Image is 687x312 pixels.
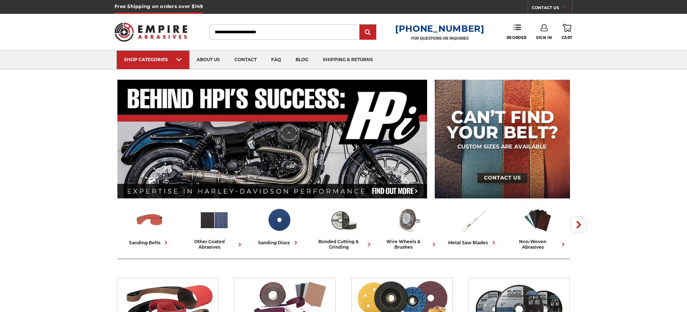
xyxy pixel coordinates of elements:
a: wire wheels & brushes [379,205,438,250]
img: Other Coated Abrasives [199,205,229,235]
div: sanding belts [129,239,170,246]
a: contact [227,51,264,69]
img: Sanding Belts [134,205,165,235]
a: about us [189,51,227,69]
div: sanding discs [258,239,300,246]
img: Empire Abrasives [114,18,187,46]
a: shipping & returns [316,51,380,69]
img: promo banner for custom belts. [435,80,570,198]
a: other coated abrasives [185,205,244,250]
img: Banner for an interview featuring Horsepower Inc who makes Harley performance upgrades featured o... [117,80,427,198]
a: blog [288,51,316,69]
div: bonded cutting & grinding [314,239,373,250]
span: Reorder [507,35,527,40]
span: Sign In [536,35,552,40]
span: Cart [562,35,572,40]
div: non-woven abrasives [508,239,567,250]
img: Sanding Discs [264,205,294,235]
a: bonded cutting & grinding [314,205,373,250]
a: faq [264,51,288,69]
p: FOR QUESTIONS OR INQUIRIES [395,36,485,41]
a: sanding belts [120,205,179,246]
input: Submit [361,25,375,40]
div: SHOP CATEGORIES [124,57,182,62]
img: Wire Wheels & Brushes [393,205,423,235]
button: Next [570,216,587,233]
a: metal saw blades [443,205,502,246]
a: Reorder [507,24,527,40]
img: Metal Saw Blades [458,205,488,235]
a: CONTACT US [532,4,572,14]
div: wire wheels & brushes [379,239,438,250]
a: sanding discs [249,205,308,246]
a: Cart [562,24,572,40]
div: other coated abrasives [185,239,244,250]
img: Non-woven Abrasives [523,205,553,235]
a: [PHONE_NUMBER] [395,23,485,34]
a: non-woven abrasives [508,205,567,250]
img: Bonded Cutting & Grinding [329,205,359,235]
div: metal saw blades [449,239,498,246]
